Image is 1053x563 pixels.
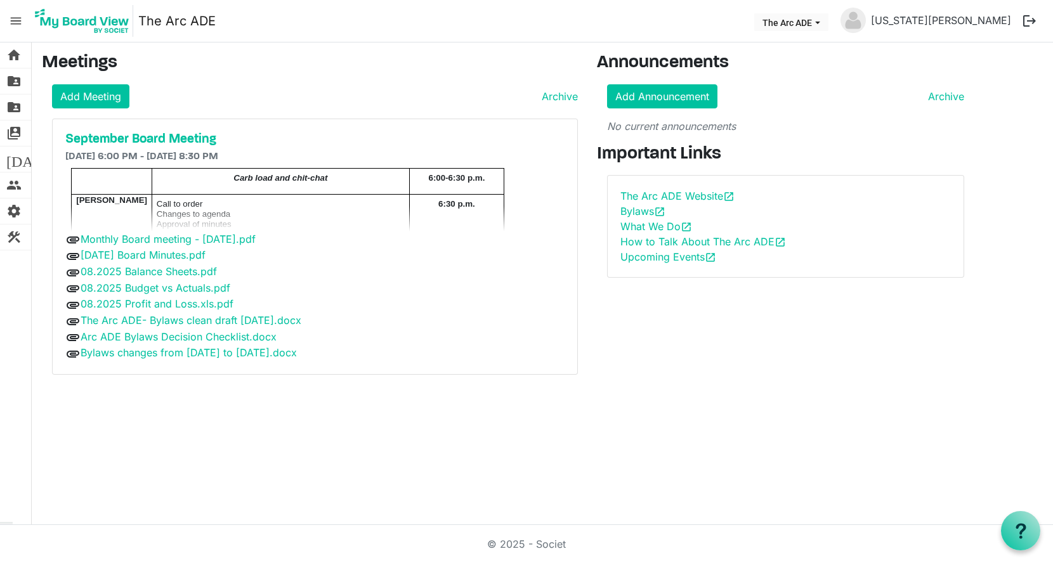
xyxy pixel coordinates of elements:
[65,151,565,163] h6: [DATE] 6:00 PM - [DATE] 8:30 PM
[6,146,55,172] span: [DATE]
[6,198,22,224] span: settings
[65,281,81,296] span: attachment
[65,265,81,280] span: attachment
[6,120,22,146] span: switch_account
[6,94,22,120] span: folder_shared
[840,8,866,33] img: no-profile-picture.svg
[620,250,716,263] a: Upcoming Eventsopen_in_new
[65,346,81,361] span: attachment
[81,281,230,294] a: 08.2025 Budget vs Actuals.pdf
[438,199,475,209] span: 6:30 p.m.
[65,232,81,247] span: attachment
[157,219,232,229] span: Approval of minutes
[42,53,578,74] h3: Meetings
[81,265,217,278] a: 08.2025 Balance Sheets.pdf
[923,89,964,104] a: Archive
[866,8,1016,33] a: [US_STATE][PERSON_NAME]
[597,53,974,74] h3: Announcements
[597,144,974,165] h3: Important Links
[654,206,665,217] span: open_in_new
[607,84,717,108] a: Add Announcement
[6,42,22,68] span: home
[65,132,565,147] a: September Board Meeting
[81,330,277,343] a: Arc ADE Bylaws Decision Checklist.docx
[81,314,301,327] a: The Arc ADE- Bylaws clean draft [DATE].docx
[65,314,81,329] span: attachment
[723,191,735,202] span: open_in_new
[775,236,786,248] span: open_in_new
[620,190,735,202] a: The Arc ADE Websiteopen_in_new
[233,173,327,183] span: Carb load and chit-chat
[65,249,81,264] span: attachment
[6,172,22,198] span: people
[76,195,147,205] span: [PERSON_NAME]
[487,538,566,550] a: © 2025 - Societ
[6,68,22,94] span: folder_shared
[138,8,216,34] a: The Arc ADE
[31,5,138,37] a: My Board View Logo
[81,233,256,245] a: Monthly Board meeting - [DATE].pdf
[31,5,133,37] img: My Board View Logo
[705,252,716,263] span: open_in_new
[537,89,578,104] a: Archive
[157,209,230,219] span: Changes to agenda
[65,330,81,345] span: attachment
[607,119,964,134] p: No current announcements
[428,173,485,183] span: 6:00-6:30 p.m.
[681,221,692,233] span: open_in_new
[81,249,206,261] a: [DATE] Board Minutes.pdf
[620,205,665,217] a: Bylawsopen_in_new
[620,235,786,248] a: How to Talk About The Arc ADEopen_in_new
[6,224,22,250] span: construction
[157,199,203,209] span: Call to order
[81,346,297,359] a: Bylaws changes from [DATE] to [DATE].docx
[1016,8,1043,34] button: logout
[4,9,28,33] span: menu
[81,297,233,310] a: 08.2025 Profit and Loss.xls.pdf
[620,220,692,233] a: What We Doopen_in_new
[65,297,81,313] span: attachment
[52,84,129,108] a: Add Meeting
[754,13,828,31] button: The Arc ADE dropdownbutton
